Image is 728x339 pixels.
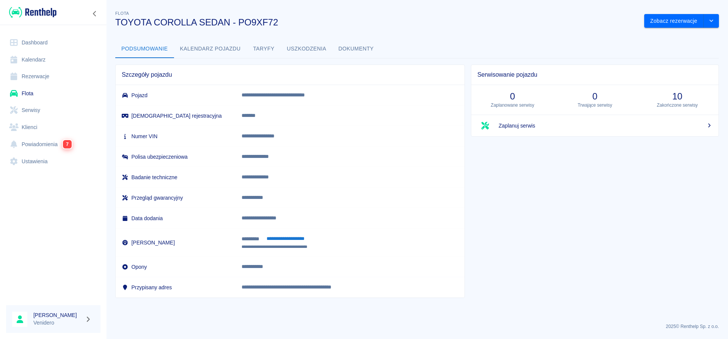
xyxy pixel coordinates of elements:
button: Kalendarz pojazdu [174,40,247,58]
h6: Przegląd gwarancyjny [122,194,229,202]
a: 0Trwające serwisy [554,85,636,115]
button: Zobacz rezerwacje [644,14,704,28]
span: Serwisowanie pojazdu [477,71,712,79]
span: Szczegóły pojazdu [122,71,458,79]
img: Renthelp logo [9,6,56,19]
h6: Data dodania [122,214,229,222]
a: 10Zakończone serwisy [636,85,719,115]
p: Trwające serwisy [560,102,630,109]
a: 0Zaplanowane serwisy [471,85,554,115]
h6: Numer VIN [122,132,229,140]
button: drop-down [704,14,719,28]
a: Zaplanuj serwis [471,115,719,136]
p: Zakończone serwisy [642,102,712,109]
button: Taryfy [247,40,281,58]
h6: Badanie techniczne [122,173,229,181]
h6: Opony [122,263,229,271]
h3: 10 [642,91,712,102]
p: Zaplanowane serwisy [477,102,548,109]
button: Uszkodzenia [281,40,333,58]
h6: Polisa ubezpieczeniowa [122,153,229,161]
a: Flota [6,85,100,102]
h6: [PERSON_NAME] [33,311,82,319]
h3: TOYOTA COROLLA SEDAN - PO9XF72 [115,17,638,28]
a: Kalendarz [6,51,100,68]
span: Flota [115,11,129,16]
a: Klienci [6,119,100,136]
h3: 0 [560,91,630,102]
button: Podsumowanie [115,40,174,58]
a: Powiadomienia7 [6,136,100,153]
span: Zaplanuj serwis [499,122,712,130]
a: Ustawienia [6,153,100,170]
h6: Pojazd [122,91,229,99]
button: Dokumenty [333,40,380,58]
a: Dashboard [6,34,100,51]
a: Renthelp logo [6,6,56,19]
h6: [PERSON_NAME] [122,239,229,246]
button: Zwiń nawigację [89,9,100,19]
a: Rezerwacje [6,68,100,85]
h3: 0 [477,91,548,102]
h6: [DEMOGRAPHIC_DATA] rejestracyjna [122,112,229,120]
a: Serwisy [6,102,100,119]
span: 7 [63,140,72,148]
h6: Przypisany adres [122,284,229,291]
p: Venidero [33,319,82,327]
p: 2025 © Renthelp Sp. z o.o. [115,323,719,330]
